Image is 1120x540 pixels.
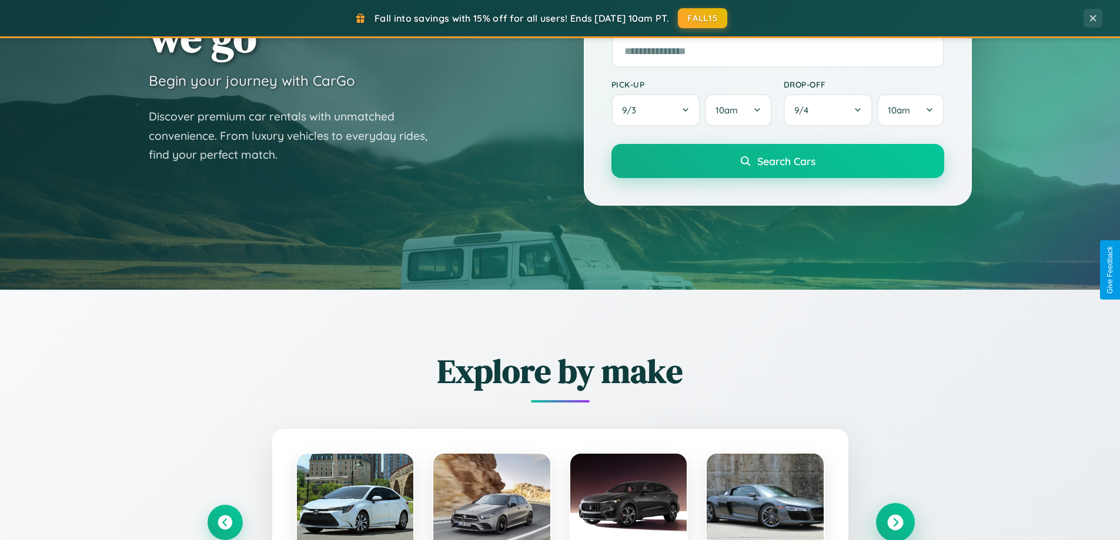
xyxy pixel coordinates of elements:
[622,105,642,116] span: 9 / 3
[716,105,738,116] span: 10am
[1106,246,1114,294] div: Give Feedback
[611,79,772,89] label: Pick-up
[888,105,910,116] span: 10am
[375,12,669,24] span: Fall into savings with 15% off for all users! Ends [DATE] 10am PT.
[877,94,944,126] button: 10am
[149,107,443,165] p: Discover premium car rentals with unmatched convenience. From luxury vehicles to everyday rides, ...
[611,144,944,178] button: Search Cars
[784,94,873,126] button: 9/4
[611,94,701,126] button: 9/3
[705,94,771,126] button: 10am
[794,105,814,116] span: 9 / 4
[757,155,815,167] span: Search Cars
[784,79,944,89] label: Drop-off
[208,348,913,394] h2: Explore by make
[678,8,727,28] button: FALL15
[149,72,355,89] h3: Begin your journey with CarGo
